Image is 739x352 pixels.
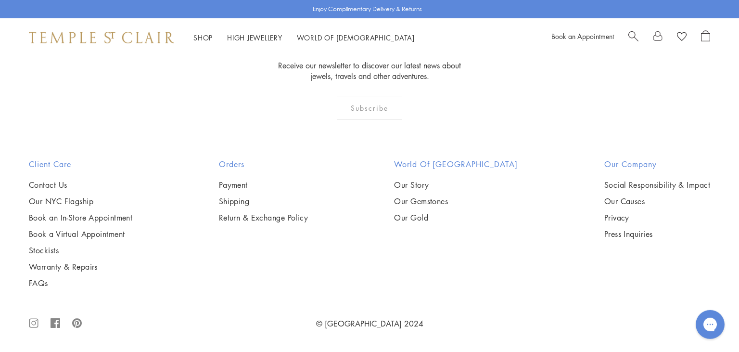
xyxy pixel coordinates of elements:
a: Shipping [219,196,308,207]
h2: Client Care [29,158,132,170]
a: Warranty & Repairs [29,261,132,272]
a: Our NYC Flagship [29,196,132,207]
a: ShopShop [193,33,213,42]
p: Enjoy Complimentary Delivery & Returns [313,4,422,14]
nav: Main navigation [193,32,415,44]
a: Press Inquiries [604,229,710,239]
a: View Wishlist [677,30,687,45]
div: Subscribe [337,96,403,120]
h2: Orders [219,158,308,170]
a: Book an In-Store Appointment [29,212,132,223]
a: Our Gemstones [394,196,518,207]
a: Book a Virtual Appointment [29,229,132,239]
a: Search [628,30,638,45]
a: High JewelleryHigh Jewellery [227,33,282,42]
a: FAQs [29,278,132,288]
p: Receive our newsletter to discover our latest news about jewels, travels and other adventures. [272,60,467,81]
a: Privacy [604,212,710,223]
a: World of [DEMOGRAPHIC_DATA]World of [DEMOGRAPHIC_DATA] [297,33,415,42]
iframe: Gorgias live chat messenger [691,307,729,342]
a: Stockists [29,245,132,256]
a: Our Causes [604,196,710,207]
a: Our Gold [394,212,518,223]
a: Social Responsibility & Impact [604,180,710,190]
a: Our Story [394,180,518,190]
a: Payment [219,180,308,190]
a: Open Shopping Bag [701,30,710,45]
img: Temple St. Clair [29,32,174,43]
a: Book an Appointment [551,31,614,41]
a: Contact Us [29,180,132,190]
h2: Our Company [604,158,710,170]
h2: World of [GEOGRAPHIC_DATA] [394,158,518,170]
a: Return & Exchange Policy [219,212,308,223]
a: © [GEOGRAPHIC_DATA] 2024 [316,318,423,329]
